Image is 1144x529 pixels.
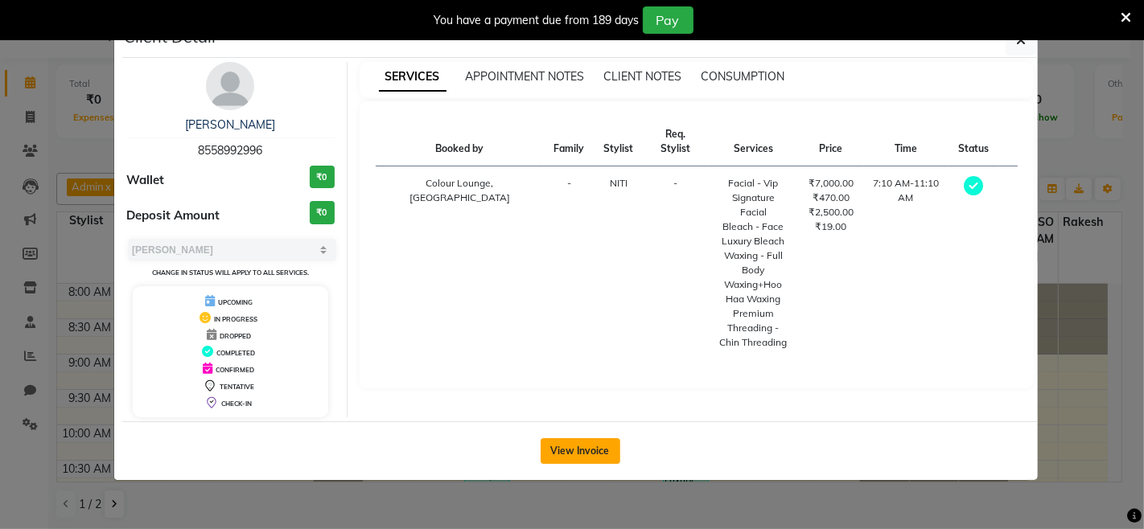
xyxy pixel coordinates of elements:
div: ₹2,500.00 [809,205,854,219]
span: UPCOMING [218,298,253,306]
div: Facial - Vip Signature Facial [718,176,789,219]
span: Deposit Amount [126,207,220,225]
th: Req. Stylist [643,117,708,166]
button: Pay [643,6,693,34]
td: Colour Lounge, [GEOGRAPHIC_DATA] [376,166,545,360]
span: CONSUMPTION [702,69,785,84]
div: ₹470.00 [809,191,854,205]
span: IN PROGRESS [214,315,257,323]
td: - [643,166,708,360]
span: TENTATIVE [220,383,254,391]
span: COMPLETED [216,349,255,357]
a: [PERSON_NAME] [185,117,275,132]
th: Booked by [376,117,545,166]
th: Time [863,117,949,166]
th: Status [949,117,998,166]
span: CLIENT NOTES [604,69,682,84]
h3: ₹0 [310,201,335,224]
span: DROPPED [220,332,251,340]
div: ₹7,000.00 [809,176,854,191]
th: Stylist [594,117,643,166]
button: View Invoice [541,438,620,464]
div: ₹19.00 [809,219,854,234]
th: Family [544,117,594,166]
span: APPOINTMENT NOTES [466,69,585,84]
th: Price [799,117,863,166]
div: Threading - Chin Threading [718,321,789,350]
span: NITI [610,177,628,189]
div: Waxing - Full Body Waxing+Hoo Haa Waxing Premium [718,248,789,321]
span: SERVICES [379,63,446,92]
td: - [544,166,594,360]
div: You have a payment due from 189 days [434,12,640,29]
span: CHECK-IN [221,400,252,408]
span: CONFIRMED [216,366,254,374]
th: Services [708,117,799,166]
img: avatar [206,62,254,110]
small: Change in status will apply to all services. [152,269,309,277]
h3: ₹0 [310,166,335,189]
td: 7:10 AM-11:10 AM [863,166,949,360]
span: Wallet [126,171,164,190]
div: Bleach - Face Luxury Bleach [718,219,789,248]
span: 8558992996 [198,143,262,158]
